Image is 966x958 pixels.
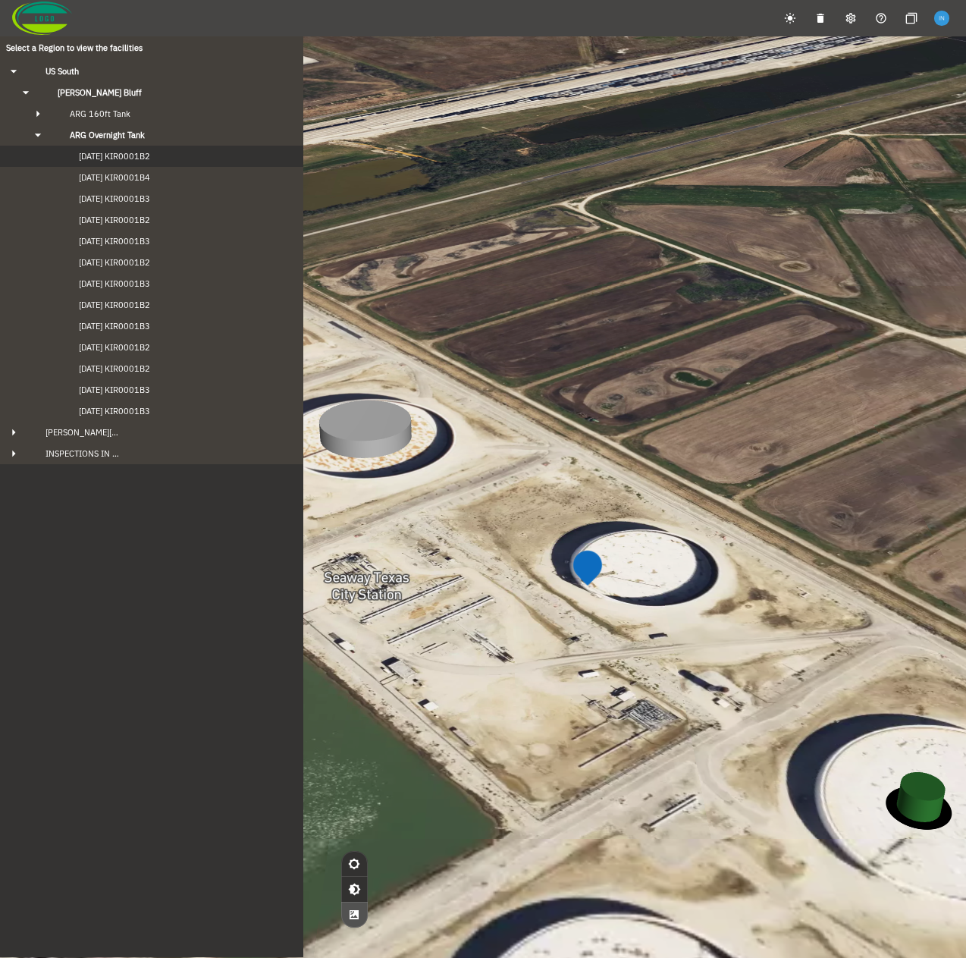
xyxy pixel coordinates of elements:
[49,300,150,310] span: 2024-09-05_KIR0001B2
[49,236,150,247] span: 2024-09-08_KIR0001B3
[49,278,150,289] span: 2024-08-30_KIR0001B3
[33,448,123,459] span: INSPECTIONS IN REVIEW
[49,321,150,331] span: 2024-09-02_KIR0001B3
[70,108,130,119] span: ARG 160ft Tank
[49,406,150,416] span: 2024-09-05_KIR0001B3
[49,193,150,204] span: 2024-09-20_KIR0001B3
[49,172,150,183] span: 2024-09-20_KIR0001B4
[934,11,949,25] img: f6ffcea323530ad0f5eeb9c9447a59c5
[49,363,150,374] span: 2024-09-07_KIR0001B2
[58,87,142,98] span: [PERSON_NAME] Bluff
[49,385,150,395] span: 2024-09-07_KIR0001B3
[49,342,150,353] span: 2024-09-04_KIR0001B2
[49,257,150,268] span: 2024-08-30_KIR0001B2
[12,2,72,35] img: Company Logo
[33,427,123,438] span: [PERSON_NAME][GEOGRAPHIC_DATA]
[33,66,79,77] span: US South
[49,215,150,225] span: 2024-09-08_KIR0001B2
[70,130,145,140] span: ARG Overnight Tank
[49,151,150,162] span: 2024-09-20_KIR0001B2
